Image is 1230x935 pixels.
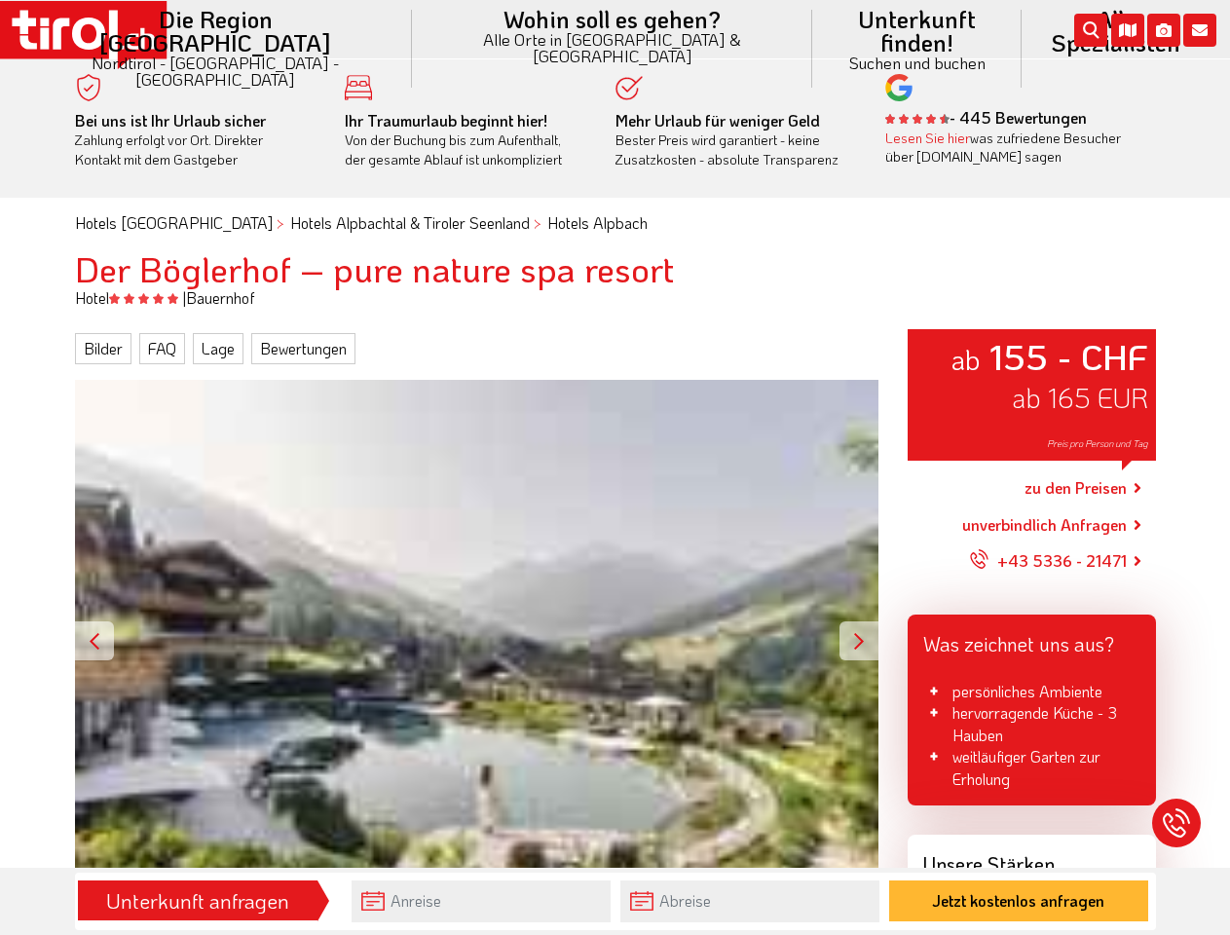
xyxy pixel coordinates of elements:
li: hervorragende Küche - 3 Hauben [923,702,1140,746]
a: Hotels [GEOGRAPHIC_DATA] [75,212,273,233]
a: Lesen Sie hier [885,129,970,147]
a: unverbindlich Anfragen [962,513,1127,537]
div: Bester Preis wird garantiert - keine Zusatzkosten - absolute Transparenz [615,111,857,169]
li: weitläufiger Garten zur Erholung [923,746,1140,790]
a: Hotels Alpbach [547,212,648,233]
small: Suchen und buchen [836,55,997,71]
button: Jetzt kostenlos anfragen [889,880,1148,921]
div: Zahlung erfolgt vor Ort. Direkter Kontakt mit dem Gastgeber [75,111,317,169]
div: Was zeichnet uns aus? [908,615,1156,665]
small: Alle Orte in [GEOGRAPHIC_DATA] & [GEOGRAPHIC_DATA] [435,31,790,64]
li: persönliches Ambiente [923,681,1140,702]
i: Kontakt [1183,14,1216,47]
small: Nordtirol - [GEOGRAPHIC_DATA] - [GEOGRAPHIC_DATA] [43,55,389,88]
small: ab [950,341,981,377]
a: Bilder [75,333,131,364]
div: Unterkunft anfragen [84,884,312,917]
span: ab 165 EUR [1012,380,1148,415]
a: FAQ [139,333,185,364]
a: +43 5336 - 21471 [970,537,1127,585]
b: - 445 Bewertungen [885,107,1087,128]
i: Karte öffnen [1111,14,1144,47]
div: Von der Buchung bis zum Aufenthalt, der gesamte Ablauf ist unkompliziert [345,111,586,169]
i: Fotogalerie [1147,14,1180,47]
a: Bewertungen [251,333,355,364]
strong: 155 - CHF [989,333,1148,379]
input: Abreise [620,880,879,922]
h1: Der Böglerhof – pure nature spa resort [75,249,1156,288]
b: Mehr Urlaub für weniger Geld [615,110,820,131]
span: | [182,287,186,308]
div: Hotel Bauernhof [60,287,1171,309]
a: zu den Preisen [1025,465,1127,513]
b: Ihr Traumurlaub beginnt hier! [345,110,547,131]
a: Lage [193,333,243,364]
div: Unsere Stärken [908,835,1156,885]
div: was zufriedene Besucher über [DOMAIN_NAME] sagen [885,129,1127,167]
a: Hotels Alpbachtal & Tiroler Seenland [290,212,530,233]
span: Preis pro Person und Tag [1047,437,1148,450]
b: Bei uns ist Ihr Urlaub sicher [75,110,266,131]
input: Anreise [352,880,611,922]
